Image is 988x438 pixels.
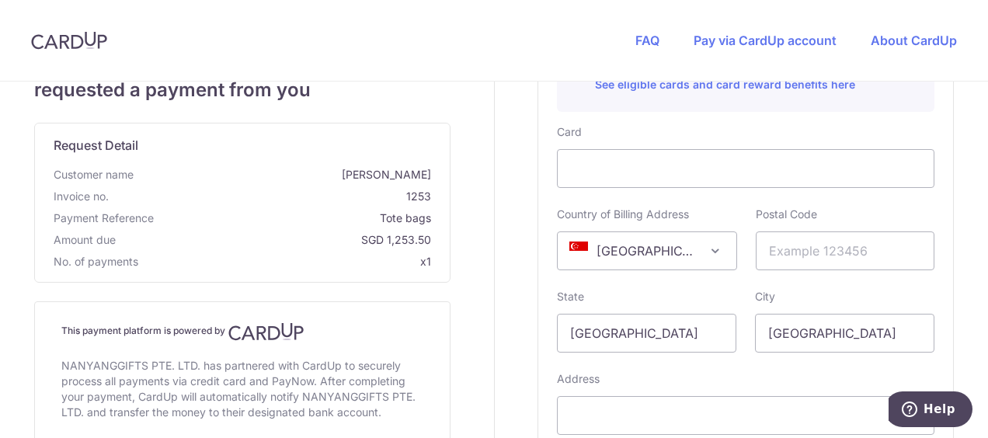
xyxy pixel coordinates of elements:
[557,124,582,140] label: Card
[54,232,116,248] span: Amount due
[160,210,431,226] span: Tote bags
[61,322,423,341] h4: This payment platform is powered by
[54,189,109,204] span: Invoice no.
[122,232,431,248] span: SGD 1,253.50
[558,232,736,269] span: Singapore
[694,33,837,48] a: Pay via CardUp account
[557,289,584,304] label: State
[557,207,689,222] label: Country of Billing Address
[115,189,431,204] span: 1253
[570,159,921,178] iframe: Secure card payment input frame
[228,322,304,341] img: CardUp
[140,167,431,182] span: [PERSON_NAME]
[871,33,957,48] a: About CardUp
[557,231,736,270] span: Singapore
[635,33,659,48] a: FAQ
[756,231,935,270] input: Example 123456
[420,255,431,268] span: x1
[54,254,138,269] span: No. of payments
[755,289,775,304] label: City
[889,391,972,430] iframe: Opens a widget where you can find more information
[31,31,107,50] img: CardUp
[54,211,154,224] span: translation missing: en.payment_reference
[595,78,855,91] a: See eligible cards and card reward benefits here
[54,137,138,153] span: translation missing: en.request_detail
[557,371,600,387] label: Address
[34,76,451,104] span: requested a payment from you
[61,355,423,423] div: NANYANGGIFTS PTE. LTD. has partnered with CardUp to securely process all payments via credit card...
[756,207,817,222] label: Postal Code
[54,167,134,182] span: Customer name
